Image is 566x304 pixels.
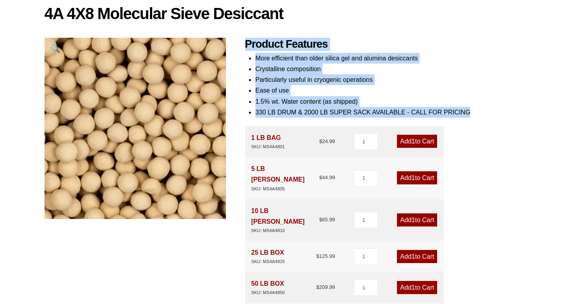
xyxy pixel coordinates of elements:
h2: Product Features [245,38,522,51]
span: $ [316,284,319,290]
bdi: 65.99 [319,217,335,223]
a: Add1to Cart [397,135,437,148]
li: More efficient than older silica gel and alumina desiccants [255,53,522,64]
div: SKU: MS4A4801 [251,143,285,151]
li: Crystalline composition [255,64,522,74]
a: Add1to Cart [397,250,437,263]
span: 1 [412,138,415,145]
h1: 4A 4X8 Molecular Sieve Desiccant [45,5,522,22]
span: 1 [412,253,415,260]
span: 🔍 [51,45,60,53]
div: SKU: MS4A4850 [251,289,285,296]
a: View full-screen image gallery [45,38,66,60]
span: $ [319,217,322,223]
span: $ [319,174,322,180]
span: $ [316,253,319,259]
div: 5 LB [PERSON_NAME] [251,163,319,192]
div: SKU: MS4A4810 [251,227,319,234]
bdi: 24.99 [319,138,335,144]
bdi: 209.99 [316,284,335,290]
li: 1.5% wt. Water content (as shipped) [255,96,522,107]
bdi: 44.99 [319,174,335,180]
div: 25 LB BOX [251,247,285,265]
span: 1 [412,174,415,181]
a: Add1to Cart [397,213,437,227]
div: 50 LB BOX [251,278,285,296]
span: 1 [412,217,415,223]
div: SKU: MS4A4805 [251,185,319,193]
span: $ [319,138,322,144]
li: 330 LB DRUM & 2000 LB SUPER SACK AVAILABLE - CALL FOR PRICING [255,107,522,118]
a: Add1to Cart [397,281,437,294]
div: 10 LB [PERSON_NAME] [251,205,319,234]
div: 1 LB BAG [251,132,285,151]
div: SKU: MS4A4825 [251,258,285,265]
bdi: 125.99 [316,253,335,259]
span: 1 [412,284,415,291]
a: Add1to Cart [397,171,437,184]
li: Ease of use [255,85,522,96]
li: Particularly useful in cryogenic operations [255,74,522,85]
